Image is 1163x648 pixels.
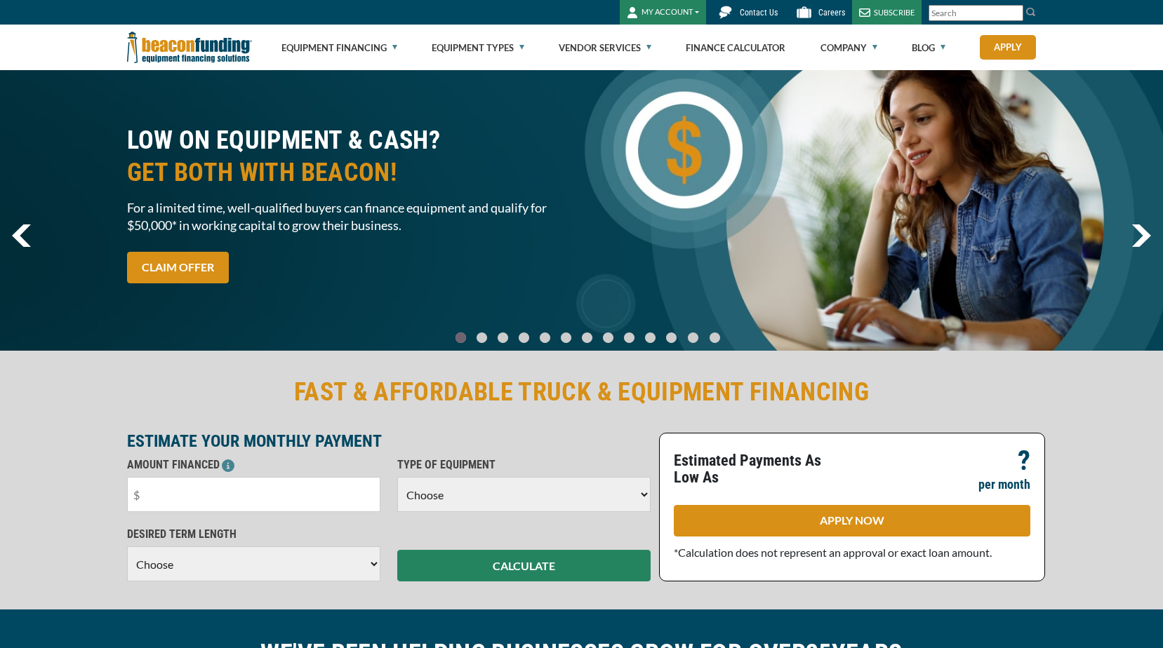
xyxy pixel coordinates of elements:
[674,452,844,486] p: Estimated Payments As Low As
[674,546,992,559] span: *Calculation does not represent an approval or exact loan amount.
[740,8,778,18] span: Contact Us
[127,199,573,234] span: For a limited time, well-qualified buyers can finance equipment and qualify for $50,000* in worki...
[127,526,380,543] p: DESIRED TERM LENGTH
[12,224,31,247] a: previous
[127,376,1037,408] h2: FAST & AFFORDABLE TRUCK & EQUIPMENT FINANCING
[432,25,524,70] a: Equipment Types
[536,332,553,344] a: Go To Slide 4
[494,332,511,344] a: Go To Slide 2
[127,433,651,450] p: ESTIMATE YOUR MONTHLY PAYMENT
[929,5,1023,21] input: Search
[127,252,229,283] a: CLAIM OFFER
[663,332,680,344] a: Go To Slide 10
[980,35,1036,60] a: Apply
[642,332,658,344] a: Go To Slide 9
[127,477,380,512] input: $
[473,332,490,344] a: Go To Slide 1
[578,332,595,344] a: Go To Slide 6
[559,25,651,70] a: Vendor Services
[978,476,1030,493] p: per month
[674,505,1030,536] a: APPLY NOW
[557,332,574,344] a: Go To Slide 5
[12,224,31,247] img: Left Navigator
[820,25,877,70] a: Company
[452,332,469,344] a: Go To Slide 0
[1025,6,1037,18] img: Search
[1018,452,1030,469] p: ?
[706,332,724,344] a: Go To Slide 12
[818,8,845,18] span: Careers
[620,332,637,344] a: Go To Slide 8
[397,457,651,473] p: TYPE OF EQUIPMENT
[1131,224,1151,247] a: next
[684,332,702,344] a: Go To Slide 11
[127,457,380,473] p: AMOUNT FINANCED
[912,25,945,70] a: Blog
[127,156,573,189] span: GET BOTH WITH BEACON!
[397,550,651,581] button: CALCULATE
[686,25,785,70] a: Finance Calculator
[1009,8,1020,19] a: Clear search text
[1131,224,1151,247] img: Right Navigator
[599,332,616,344] a: Go To Slide 7
[127,25,252,70] img: Beacon Funding Corporation logo
[281,25,397,70] a: Equipment Financing
[515,332,532,344] a: Go To Slide 3
[127,124,573,189] h2: LOW ON EQUIPMENT & CASH?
